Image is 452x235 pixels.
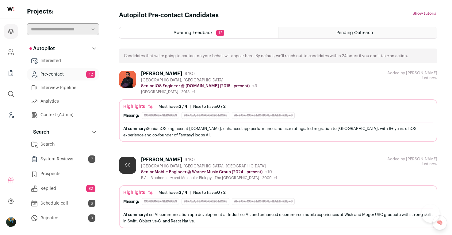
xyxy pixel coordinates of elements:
[123,125,433,138] div: Senior iOS Engineer at [DOMAIN_NAME], enhanced app performance and user ratings, led migration to...
[142,112,179,119] div: Consumer Services
[141,84,250,88] p: Senior iOS Engineer @ [DOMAIN_NAME] (2018 - present)
[216,30,224,36] span: 12
[27,168,99,180] a: Prospects
[141,170,262,174] p: Senior Mobile Engineer @ Warner Music Group (2024 - present)
[141,175,277,180] div: B.A. - Biochemistry and Molecular Biology - The [GEOGRAPHIC_DATA] - 2009
[217,104,226,108] span: 0 / 2
[123,199,139,204] div: Missing:
[141,157,182,163] div: [PERSON_NAME]
[123,213,147,217] span: AI summary:
[27,95,99,108] a: Analytics
[159,104,226,109] ul: |
[336,31,373,35] span: Pending Outreach
[86,71,95,78] span: 12
[123,127,147,131] span: AI summary:
[421,204,440,223] iframe: Help Scout Beacon - Open
[278,27,437,38] a: Pending Outreach
[141,71,182,77] div: [PERSON_NAME]
[182,112,229,119] div: Strava, Tempo or 20 more
[6,217,16,227] img: 12031951-medium_jpg
[27,68,99,80] a: Pre-contact12
[4,108,18,122] a: Leads (Backoffice)
[119,157,437,228] a: SK [PERSON_NAME] 9 YOE [GEOGRAPHIC_DATA], [GEOGRAPHIC_DATA], [GEOGRAPHIC_DATA] Senior Mobile Engi...
[88,200,95,207] span: 6
[29,128,49,136] p: Search
[27,197,99,210] a: Schedule call6
[159,104,187,109] div: Must have:
[387,71,437,76] div: Added by [PERSON_NAME]
[193,190,226,195] div: Nice to have:
[265,170,272,174] span: +19
[27,212,99,224] a: Rejected9
[185,157,196,162] span: 9 YOE
[27,7,99,16] h2: Projects:
[123,211,433,224] div: Led AI communication app development at Industrio AI, and enhanced e-commerce mobile experiences ...
[119,49,437,63] div: Candidates that we're going to contact on your behalf will appear here. By default, we'll reach o...
[119,157,136,174] div: SK
[119,71,437,142] a: [PERSON_NAME] 8 YOE [GEOGRAPHIC_DATA], [GEOGRAPHIC_DATA] Senior iOS Engineer @ [DOMAIN_NAME] (201...
[185,71,196,76] span: 8 YOE
[119,71,136,88] img: ae9960e651452893f047acb282bc9e698783c7c5ea701200b6a3895a2a8e09b4.jpg
[123,113,139,118] div: Missing:
[432,215,447,230] a: 🧠
[27,138,99,151] a: Search
[141,89,257,94] div: [GEOGRAPHIC_DATA] - 2018
[27,82,99,94] a: Interview Pipeline
[86,185,95,192] span: 82
[159,190,187,195] div: Must have:
[412,11,437,16] button: Show tutorial
[141,78,257,83] div: [GEOGRAPHIC_DATA], [GEOGRAPHIC_DATA]
[142,198,179,205] div: Consumer Services
[274,176,277,180] span: +1
[7,7,14,11] img: wellfound-shorthand-0d5821cbd27db2630d0214b213865d53afaa358527fdda9d0ea32b1df1b89c2c.svg
[387,71,437,80] div: Just now
[88,214,95,222] span: 9
[27,153,99,165] a: System Reviews7
[27,55,99,67] a: Interested
[4,45,18,60] a: Company and ATS Settings
[119,11,219,20] h1: Autopilot Pre-contact Candidates
[174,31,213,35] span: Awaiting Feedback
[159,190,226,195] ul: |
[232,198,295,205] div: Any of: Core Motion, HealthKit, +3
[387,157,437,162] div: Added by [PERSON_NAME]
[182,198,229,205] div: Strava, Tempo or 20 more
[179,190,187,194] span: 3 / 4
[6,217,16,227] button: Open dropdown
[193,104,226,109] div: Nice to have:
[4,24,18,39] a: Projects
[141,164,277,169] div: [GEOGRAPHIC_DATA], [GEOGRAPHIC_DATA], [GEOGRAPHIC_DATA]
[27,126,99,138] button: Search
[27,109,99,121] a: Context (Admin)
[4,66,18,80] a: Company Lists
[27,42,99,55] button: Autopilot
[88,155,95,163] span: 7
[387,157,437,166] div: Just now
[232,112,295,119] div: Any of: Core Motion, HealthKit, +3
[123,104,154,110] div: Highlights
[123,190,154,196] div: Highlights
[217,190,226,194] span: 0 / 2
[27,182,99,195] a: Replied82
[252,84,257,88] span: +3
[29,45,55,52] p: Autopilot
[192,90,195,94] span: +1
[179,104,187,108] span: 3 / 4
